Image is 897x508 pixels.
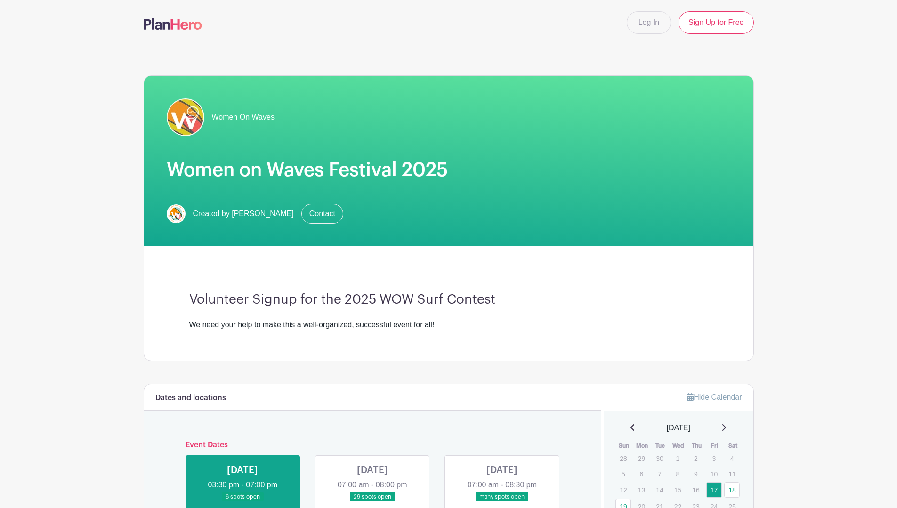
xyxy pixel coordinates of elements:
p: 1 [670,451,686,466]
p: 12 [615,483,631,497]
h3: Volunteer Signup for the 2025 WOW Surf Contest [189,292,708,308]
div: We need your help to make this a well-organized, successful event for all! [189,319,708,331]
th: Tue [651,441,670,451]
p: 8 [670,467,686,481]
img: Messages%20Image(1745056895)%202.JPEG [167,98,204,136]
a: Contact [301,204,343,224]
p: 13 [634,483,649,497]
th: Thu [687,441,706,451]
p: 11 [724,467,740,481]
img: Screenshot%202025-06-15%20at%209.03.41%E2%80%AFPM.png [167,204,186,223]
p: 28 [615,451,631,466]
p: 2 [688,451,703,466]
p: 9 [688,467,703,481]
th: Sun [615,441,633,451]
th: Fri [706,441,724,451]
span: Created by [PERSON_NAME] [193,208,294,219]
a: Sign Up for Free [679,11,753,34]
th: Sat [724,441,742,451]
a: 17 [706,482,722,498]
p: 4 [724,451,740,466]
p: 6 [634,467,649,481]
a: 18 [724,482,740,498]
p: 16 [688,483,703,497]
p: 30 [652,451,667,466]
img: logo-507f7623f17ff9eddc593b1ce0a138ce2505c220e1c5a4e2b4648c50719b7d32.svg [144,18,202,30]
p: 7 [652,467,667,481]
h6: Event Dates [178,441,567,450]
p: 5 [615,467,631,481]
h1: Women on Waves Festival 2025 [167,159,731,181]
h6: Dates and locations [155,394,226,403]
p: 3 [706,451,722,466]
p: 14 [652,483,667,497]
span: [DATE] [667,422,690,434]
a: Log In [627,11,671,34]
p: 29 [634,451,649,466]
span: Women On Waves [212,112,275,123]
th: Mon [633,441,652,451]
p: 10 [706,467,722,481]
a: Hide Calendar [687,393,742,401]
th: Wed [670,441,688,451]
p: 15 [670,483,686,497]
